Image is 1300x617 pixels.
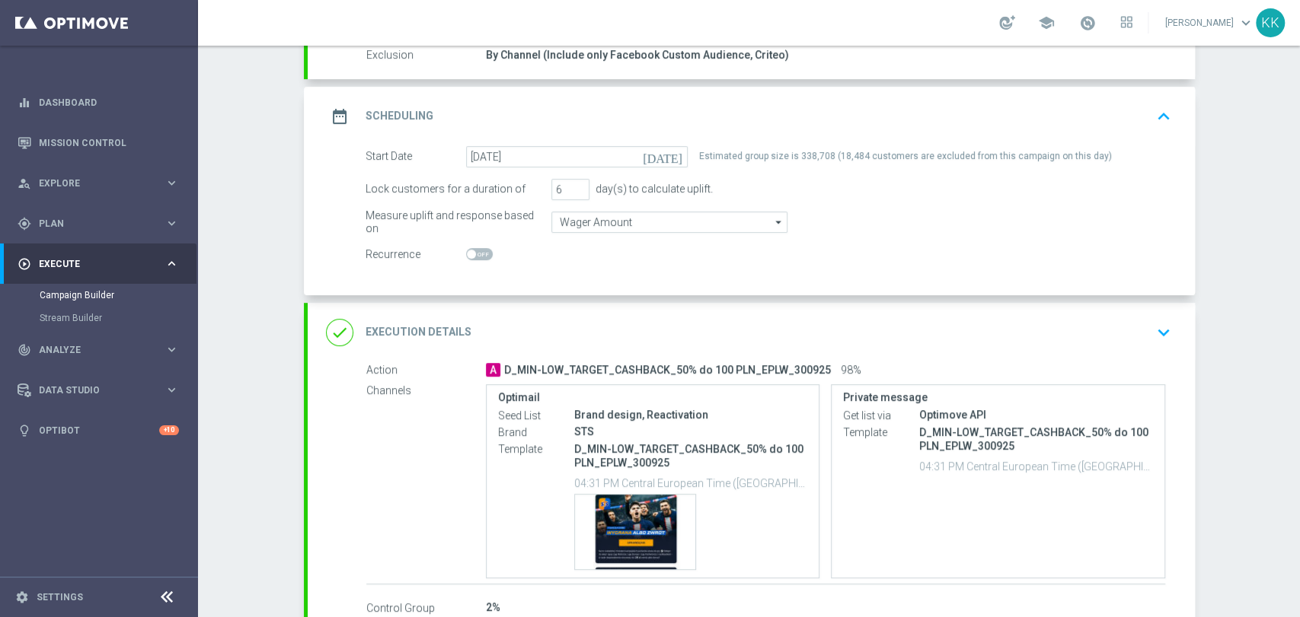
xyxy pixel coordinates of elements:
[366,211,544,233] div: Measure uplift and response based on
[366,179,544,200] div: Lock customers for a duration of
[18,217,164,231] div: Plan
[17,344,180,356] button: track_changes Analyze keyboard_arrow_right
[18,257,164,271] div: Execute
[843,409,919,422] label: Get list via
[486,47,1165,62] div: By Channel (Include only Facebook Custom Audience, Criteo)
[1256,8,1285,37] div: KK
[17,97,180,109] button: equalizer Dashboard
[1238,14,1254,31] span: keyboard_arrow_down
[643,146,688,163] i: [DATE]
[40,284,196,307] div: Campaign Builder
[919,407,1153,422] div: Optimove API
[771,212,787,232] i: arrow_drop_down
[919,458,1153,473] p: 04:31 PM Central European Time ([GEOGRAPHIC_DATA]) (UTC +02:00)
[17,177,180,189] button: person_search Explore keyboard_arrow_right
[1152,321,1175,344] i: keyboard_arrow_down
[40,289,158,301] a: Campaign Builder
[498,425,574,439] label: Brand
[326,103,353,130] i: date_range
[164,256,179,271] i: keyboard_arrow_right
[17,384,180,396] button: Data Studio keyboard_arrow_right
[18,343,164,357] div: Analyze
[17,218,180,230] button: gps_fixed Plan keyboard_arrow_right
[17,425,180,437] button: lightbulb Optibot +10
[39,386,164,395] span: Data Studio
[39,82,179,122] a: Dashboard
[18,82,179,122] div: Dashboard
[39,259,164,269] span: Execute
[37,593,83,602] a: Settings
[18,217,31,231] i: gps_fixed
[40,312,158,324] a: Stream Builder
[574,424,808,439] div: STS
[366,325,471,339] h2: Execution Details
[486,600,1165,615] div: 2%
[17,137,180,149] button: Mission Control
[498,409,574,422] label: Seed List
[366,364,486,377] label: Action
[1164,11,1256,34] a: [PERSON_NAME]keyboard_arrow_down
[326,319,353,346] i: done
[366,601,486,615] label: Control Group
[498,442,574,456] label: Template
[574,407,808,422] div: Brand design, Reactivation
[15,590,29,604] i: settings
[17,258,180,270] button: play_circle_outline Execute keyboard_arrow_right
[18,122,179,163] div: Mission Control
[843,425,919,439] label: Template
[39,219,164,228] span: Plan
[1151,102,1177,131] button: keyboard_arrow_up
[18,177,31,190] i: person_search
[841,364,861,377] span: 98%
[574,475,808,490] p: 04:31 PM Central European Time ([GEOGRAPHIC_DATA]) (UTC +02:00)
[39,179,164,188] span: Explore
[498,391,808,404] label: Optimail
[326,102,1177,131] div: date_range Scheduling keyboard_arrow_up
[164,176,179,190] i: keyboard_arrow_right
[366,49,486,62] label: Exclusion
[589,183,713,196] div: day(s) to calculate uplift.
[164,383,179,397] i: keyboard_arrow_right
[18,177,164,190] div: Explore
[159,425,179,435] div: +10
[39,410,159,450] a: Optibot
[40,307,196,329] div: Stream Builder
[699,146,1112,167] div: Estimated group size is 338,708 (18,484 customers are excluded from this campaign on this day)
[843,391,1153,404] label: Private message
[919,425,1153,453] p: D_MIN-LOW_TARGET_CASHBACK_50% do 100 PLN_EPLW_300925
[39,122,179,163] a: Mission Control
[366,384,486,398] label: Channels
[366,244,466,266] div: Recurrence
[164,342,179,357] i: keyboard_arrow_right
[18,424,31,437] i: lightbulb
[1151,318,1177,347] button: keyboard_arrow_down
[39,345,164,355] span: Analyze
[504,364,831,377] span: D_MIN-LOW_TARGET_CASHBACK_50% do 100 PLN_EPLW_300925
[164,216,179,231] i: keyboard_arrow_right
[18,257,31,271] i: play_circle_outline
[1038,14,1055,31] span: school
[18,410,179,450] div: Optibot
[574,442,808,469] p: D_MIN-LOW_TARGET_CASHBACK_50% do 100 PLN_EPLW_300925
[486,363,500,377] span: A
[18,96,31,110] i: equalizer
[366,109,433,123] h2: Scheduling
[1152,105,1175,128] i: keyboard_arrow_up
[366,146,466,167] div: Start Date
[18,383,164,397] div: Data Studio
[18,343,31,357] i: track_changes
[326,318,1177,347] div: done Execution Details keyboard_arrow_down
